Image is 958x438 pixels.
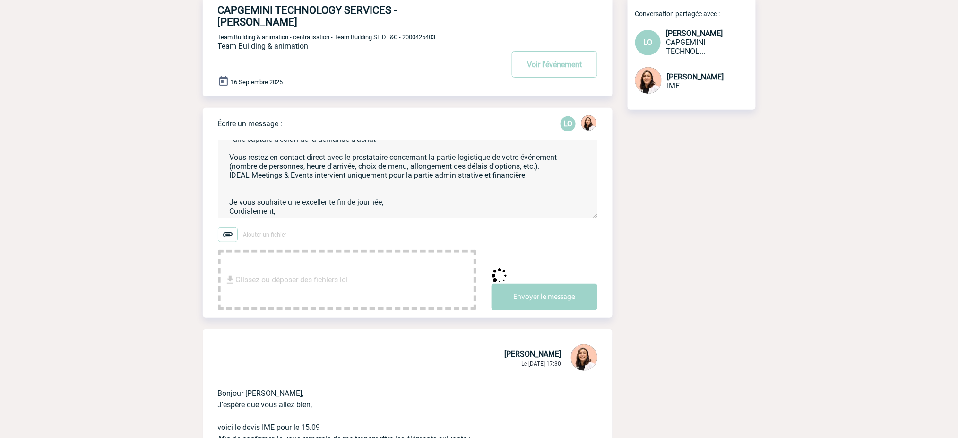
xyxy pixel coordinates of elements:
[581,115,596,132] div: Melissa NOBLET
[635,67,662,94] img: 129834-0.png
[581,115,596,131] img: 129834-0.png
[666,29,723,38] span: [PERSON_NAME]
[561,116,576,131] p: LO
[512,51,597,78] button: Voir l'événement
[643,38,652,47] span: LO
[218,42,309,51] span: Team Building & animation
[571,344,597,371] img: 129834-0.png
[561,116,576,131] div: Leila OBREMSKI
[236,256,348,304] span: Glissez ou déposer des fichiers ici
[218,119,283,128] p: Écrire un message :
[635,10,756,18] p: Conversation partagée avec :
[218,34,436,41] span: Team Building & animation - centralisation - Team Building SL DT&C - 2000425403
[231,79,283,86] span: 16 Septembre 2025
[492,284,597,310] button: Envoyer le message
[224,274,236,286] img: file_download.svg
[522,360,561,367] span: Le [DATE] 17:30
[667,72,724,81] span: [PERSON_NAME]
[666,38,706,56] span: CAPGEMINI TECHNOLOGY SERVICES
[243,231,287,238] span: Ajouter un fichier
[218,4,475,28] h4: CAPGEMINI TECHNOLOGY SERVICES - [PERSON_NAME]
[505,350,561,359] span: [PERSON_NAME]
[667,81,680,90] span: IME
